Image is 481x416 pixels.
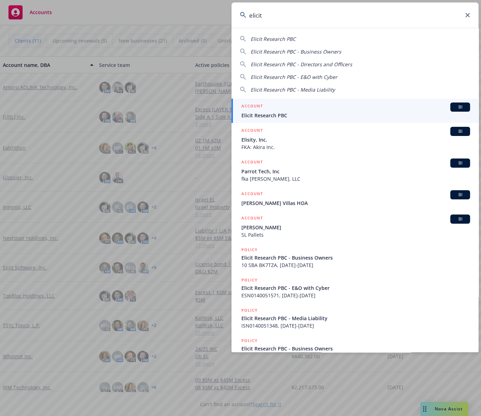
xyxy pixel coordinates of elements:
[232,2,479,28] input: Search...
[453,104,467,110] span: BI
[241,246,258,253] h5: POLICY
[232,333,479,364] a: POLICYElicit Research PBC - Business Owners
[251,61,352,68] span: Elicit Research PBC - Directors and Officers
[232,123,479,155] a: ACCOUNTBIElisity, Inc.FKA: Akira Inc.
[241,136,470,143] span: Elisity, Inc.
[232,99,479,123] a: ACCOUNTBIElicit Research PBC
[241,322,470,329] span: ISN0140051348, [DATE]-[DATE]
[241,127,263,135] h5: ACCOUNT
[241,143,470,151] span: FKA: Akira Inc.
[453,128,467,135] span: BI
[453,216,467,222] span: BI
[241,190,263,199] h5: ACCOUNT
[241,277,258,284] h5: POLICY
[241,112,470,119] span: Elicit Research PBC
[251,86,335,93] span: Elicit Research PBC - Media Liability
[453,192,467,198] span: BI
[241,345,470,352] span: Elicit Research PBC - Business Owners
[251,36,296,42] span: Elicit Research PBC
[232,211,479,242] a: ACCOUNTBI[PERSON_NAME]SL Pallets
[241,175,470,182] span: fka [PERSON_NAME], LLC
[232,303,479,333] a: POLICYElicit Research PBC - Media LiabilityISN0140051348, [DATE]-[DATE]
[241,231,470,238] span: SL Pallets
[241,159,263,167] h5: ACCOUNT
[241,315,470,322] span: Elicit Research PBC - Media Liability
[241,284,470,292] span: Elicit Research PBC - E&O with Cyber
[241,261,470,269] span: 10 SBA BK7TZA, [DATE]-[DATE]
[453,160,467,166] span: BI
[241,337,258,344] h5: POLICY
[232,242,479,273] a: POLICYElicit Research PBC - Business Owners10 SBA BK7TZA, [DATE]-[DATE]
[241,168,470,175] span: Parrot Tech, Inc
[241,224,470,231] span: [PERSON_NAME]
[232,186,479,211] a: ACCOUNTBI[PERSON_NAME] Villas HOA
[251,48,341,55] span: Elicit Research PBC - Business Owners
[241,215,263,223] h5: ACCOUNT
[241,307,258,314] h5: POLICY
[251,74,337,80] span: Elicit Research PBC - E&O with Cyber
[232,155,479,186] a: ACCOUNTBIParrot Tech, Incfka [PERSON_NAME], LLC
[241,103,263,111] h5: ACCOUNT
[241,254,470,261] span: Elicit Research PBC - Business Owners
[241,292,470,299] span: ESN0140051571, [DATE]-[DATE]
[241,199,470,207] span: [PERSON_NAME] Villas HOA
[232,273,479,303] a: POLICYElicit Research PBC - E&O with CyberESN0140051571, [DATE]-[DATE]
